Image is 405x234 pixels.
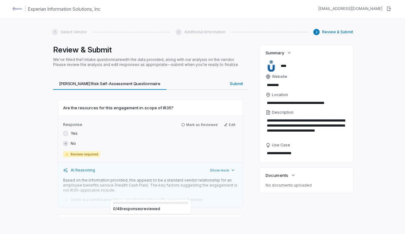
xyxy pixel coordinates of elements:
span: [PERSON_NAME] Risk Self-Assessment Questionnaire [57,79,163,88]
p: We've filled the 1 intake questionnaire with the data provided, along with our analysis on the ve... [53,57,248,67]
h1: Review & Submit [53,45,248,55]
li: Unum is a vendor providing a standardized benefits service to Experian [69,197,238,202]
p: No documents uploaded [266,183,347,188]
p: Based on the information provided, this appears to be a standard vendor relationship for an emplo... [63,178,238,193]
span: Summary [266,50,284,56]
span: Website [272,74,287,79]
label: No [71,141,76,146]
button: Summary [264,47,293,58]
span: Are the resources for this engagement in-scope of IR35? [63,105,174,111]
span: Description [272,110,294,115]
button: Mark as Reviewed [179,121,220,128]
div: 3 [313,29,320,35]
h1: Experian Information Solutions, Inc [28,6,100,12]
span: Use Case [272,143,290,148]
label: Yes [71,131,78,136]
span: Submit [227,79,246,88]
span: Select Vendor [61,30,87,35]
textarea: Description [266,116,347,140]
img: Clerk Logo [13,4,23,14]
textarea: Use Case [266,149,347,158]
input: Website [266,81,336,90]
span: Location [272,92,288,97]
div: 2 [175,29,182,35]
span: Review required [63,151,100,157]
span: Additional Information [184,30,225,35]
input: Location [266,99,347,107]
span: Review & Submit [322,30,353,35]
label: Response [63,122,177,127]
div: [EMAIL_ADDRESS][DOMAIN_NAME] [318,6,382,11]
div: 1 [52,29,58,35]
button: Documents [264,170,297,181]
span: Documents [266,172,288,178]
span: AI Reasoning [71,168,95,173]
button: Show more [208,166,238,174]
div: 0 / 48 response s reviewed [113,206,188,211]
button: Edit [221,121,238,128]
